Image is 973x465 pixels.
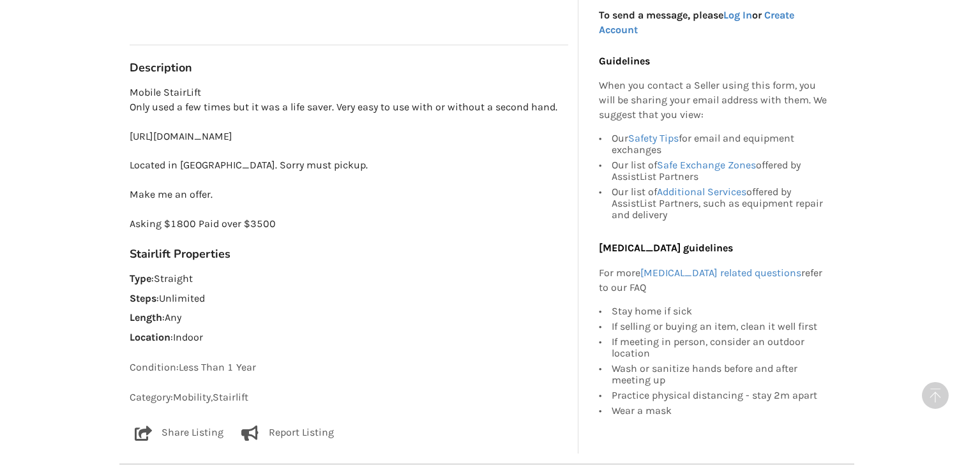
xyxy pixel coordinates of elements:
p: When you contact a Seller using this form, you will be sharing your email address with them. We s... [599,79,827,123]
p: For more refer to our FAQ [599,266,827,295]
p: Share Listing [162,425,223,441]
div: If meeting in person, consider an outdoor location [612,334,827,361]
div: Stay home if sick [612,306,827,319]
strong: Type [130,272,151,284]
a: Safe Exchange Zones [657,159,756,171]
div: Wear a mask [612,403,827,417]
a: Additional Services [657,186,746,198]
p: : Unlimited [130,292,568,306]
a: Log In [723,9,752,21]
div: Our list of offered by AssistList Partners, such as equipment repair and delivery [612,184,827,221]
strong: Steps [130,292,156,304]
a: Safety Tips [628,132,679,144]
b: Guidelines [599,55,650,67]
a: [MEDICAL_DATA] related questions [640,267,801,279]
div: If selling or buying an item, clean it well first [612,319,827,334]
p: : Straight [130,272,568,286]
p: : Indoor [130,330,568,345]
div: Our for email and equipment exchanges [612,133,827,158]
div: Our list of offered by AssistList Partners [612,158,827,184]
strong: Length [130,311,162,323]
p: Report Listing [269,425,334,441]
a: Create Account [599,9,794,36]
h3: Stairlift Properties [130,247,568,262]
div: Practice physical distancing - stay 2m apart [612,388,827,403]
p: Condition: Less Than 1 Year [130,360,568,375]
p: Mobile StairLift Only used a few times but it was a life saver. Very easy to use with or without ... [130,85,568,232]
strong: To send a message, please or [599,9,794,36]
div: Wash or sanitize hands before and after meeting up [612,361,827,388]
p: Category: Mobility , Stairlift [130,390,568,405]
strong: Location [130,331,170,343]
p: : Any [130,311,568,325]
b: [MEDICAL_DATA] guidelines [599,242,733,254]
h3: Description [130,61,568,75]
